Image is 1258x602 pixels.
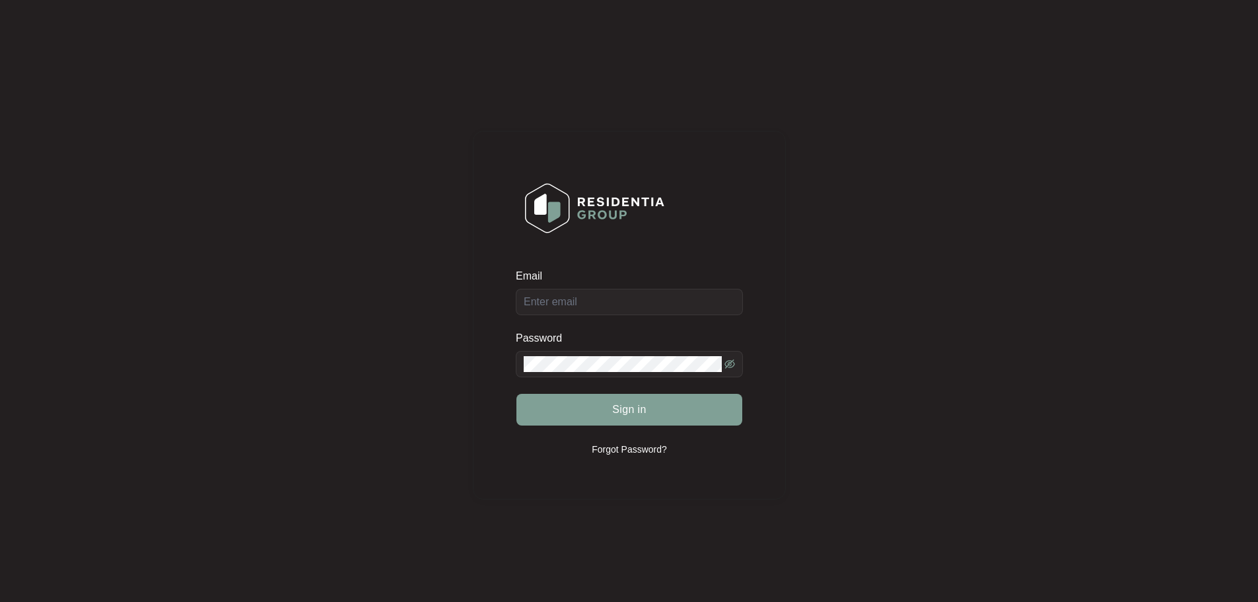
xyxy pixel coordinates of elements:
[516,270,551,283] label: Email
[516,174,673,242] img: Login Logo
[516,289,743,315] input: Email
[612,402,646,418] span: Sign in
[516,394,742,426] button: Sign in
[516,332,572,345] label: Password
[524,356,722,372] input: Password
[724,359,735,369] span: eye-invisible
[592,443,667,456] p: Forgot Password?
